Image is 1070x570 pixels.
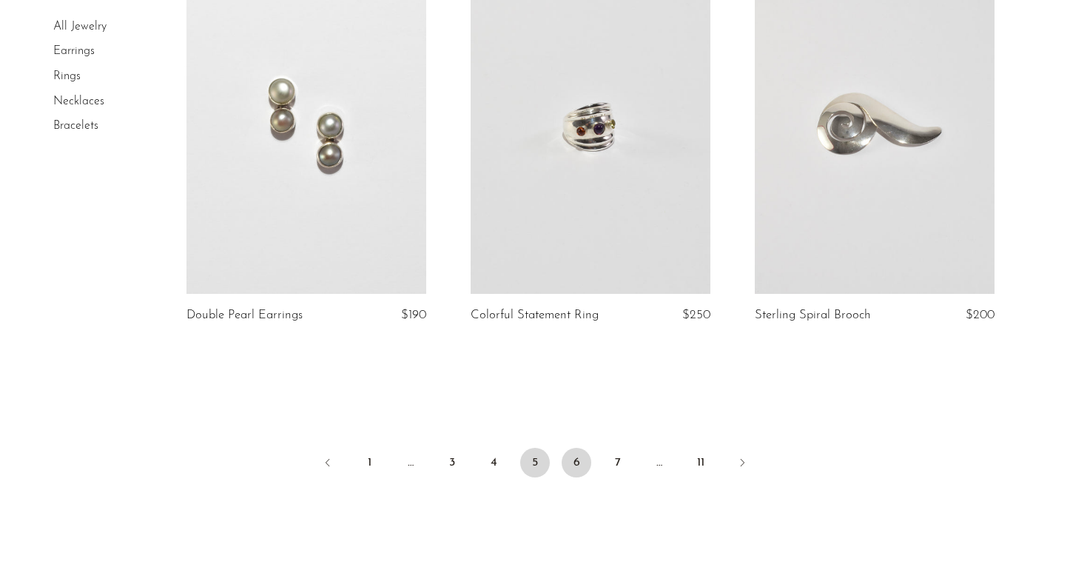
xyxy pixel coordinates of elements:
span: … [645,448,674,477]
a: 1 [354,448,384,477]
a: Next [727,448,757,480]
a: 3 [437,448,467,477]
span: $190 [401,309,426,321]
a: 6 [562,448,591,477]
a: Rings [53,70,81,82]
a: Bracelets [53,120,98,132]
span: 5 [520,448,550,477]
a: All Jewelry [53,21,107,33]
a: 4 [479,448,508,477]
a: Sterling Spiral Brooch [755,309,871,322]
a: Colorful Statement Ring [471,309,599,322]
a: Double Pearl Earrings [186,309,303,322]
a: 11 [686,448,716,477]
span: … [396,448,425,477]
span: $200 [966,309,995,321]
a: Earrings [53,46,95,58]
a: Necklaces [53,95,104,107]
a: Previous [313,448,343,480]
a: 7 [603,448,633,477]
span: $250 [682,309,710,321]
